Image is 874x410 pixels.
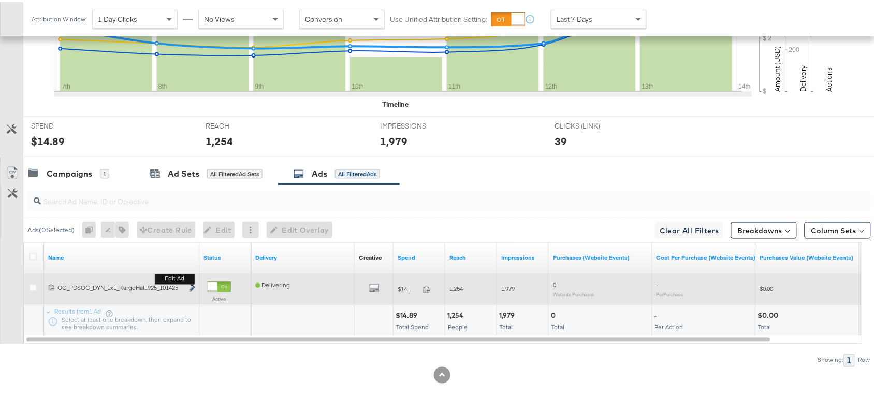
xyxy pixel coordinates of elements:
b: Edit ad [155,272,195,282]
input: Search Ad Name, ID or Objective [41,185,794,205]
label: Active [208,294,231,301]
span: Conversion [305,12,342,22]
span: 0 [553,279,556,287]
span: $14.89 [398,284,419,291]
div: Timeline [382,97,409,107]
div: Ad Sets [168,166,199,178]
div: OG_PDSOC_DYN_1x1_KargoHal...925_101425 [57,282,183,290]
label: Use Unified Attribution Setting: [390,12,487,22]
div: Campaigns [47,166,92,178]
a: The total amount spent to date. [398,252,441,260]
span: REACH [206,119,283,129]
span: Total Spend [396,321,429,329]
span: 1,254 [449,283,463,291]
div: $14.89 [31,132,65,147]
a: The number of times your ad was served. On mobile apps an ad is counted as served the first time ... [501,252,545,260]
span: Per Action [655,321,683,329]
a: Ad Name. [48,252,195,260]
span: 1 Day Clicks [98,12,137,22]
button: Edit ad [189,282,195,293]
span: People [448,321,468,329]
div: All Filtered Ads [335,167,380,177]
div: Attribution Window: [31,13,87,21]
a: The number of times a purchase was made tracked by your Custom Audience pixel on your website aft... [553,252,648,260]
span: Total [759,321,771,329]
sub: Per Purchase [657,290,684,296]
span: Clear All Filters [660,222,719,235]
span: - [657,279,659,287]
span: Total [551,321,564,329]
div: 0 [82,220,101,236]
span: Delivering [255,279,290,287]
text: Delivery [799,63,808,90]
span: SPEND [31,119,109,129]
div: 1,254 [447,309,467,319]
div: $14.89 [396,309,420,319]
button: Breakdowns [731,220,797,237]
button: Clear All Filters [655,220,723,237]
span: 1,979 [501,283,515,291]
div: 1,979 [380,132,407,147]
div: Ads [312,166,327,178]
a: The number of people your ad was served to. [449,252,493,260]
span: CLICKS (LINK) [555,119,632,129]
button: Column Sets [805,220,871,237]
span: Last 7 Days [557,12,593,22]
span: $0.00 [760,283,774,291]
text: Amount (USD) [773,44,782,90]
sub: Website Purchases [553,290,595,296]
a: Shows the current state of your Ad. [203,252,247,260]
div: 39 [555,132,567,147]
div: 1,979 [499,309,518,319]
span: Total [500,321,513,329]
span: No Views [204,12,235,22]
a: Shows the creative associated with your ad. [359,252,382,260]
div: Showing: [818,355,844,362]
div: 1 [844,352,855,365]
div: 0 [551,309,559,319]
a: The total value of the purchase actions tracked by your Custom Audience pixel on your website aft... [760,252,855,260]
div: $0.00 [758,309,782,319]
div: 1,254 [206,132,233,147]
span: IMPRESSIONS [380,119,458,129]
div: Row [858,355,871,362]
div: 1 [100,167,109,177]
a: The average cost for each purchase tracked by your Custom Audience pixel on your website after pe... [657,252,756,260]
text: Actions [825,65,834,90]
a: Reflects the ability of your Ad to achieve delivery. [255,252,351,260]
div: Ads ( 0 Selected) [27,223,75,233]
div: All Filtered Ad Sets [207,167,263,177]
div: - [654,309,660,319]
div: Creative [359,252,382,260]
